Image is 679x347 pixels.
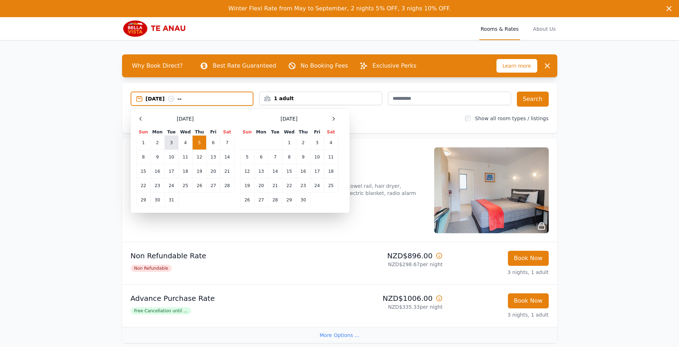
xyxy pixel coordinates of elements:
[207,136,220,150] td: 6
[240,193,254,207] td: 26
[150,179,164,193] td: 23
[136,150,150,164] td: 8
[122,327,557,343] div: More Options ...
[324,129,338,136] th: Sat
[508,251,549,266] button: Book Now
[177,115,194,122] span: [DATE]
[254,179,268,193] td: 20
[164,193,178,207] td: 31
[220,164,234,179] td: 21
[268,150,282,164] td: 7
[282,136,296,150] td: 1
[228,5,451,12] span: Winter Flexi Rate from May to September, 2 nights 5% OFF, 3 nighs 10% OFF.
[343,303,443,311] p: NZD$335.33 per night
[301,62,348,70] p: No Booking Fees
[268,129,282,136] th: Tue
[296,150,310,164] td: 9
[475,116,548,121] label: Show all room types / listings
[213,62,276,70] p: Best Rate Guaranteed
[281,115,297,122] span: [DATE]
[126,59,189,73] span: Why Book Direct?
[164,164,178,179] td: 17
[343,261,443,268] p: NZD$298.67 per night
[532,17,557,40] span: About Us
[372,62,416,70] p: Exclusive Perks
[207,164,220,179] td: 20
[220,179,234,193] td: 28
[178,136,192,150] td: 4
[448,269,549,276] p: 3 nights, 1 adult
[282,150,296,164] td: 8
[136,193,150,207] td: 29
[282,179,296,193] td: 22
[240,150,254,164] td: 5
[220,136,234,150] td: 7
[178,129,192,136] th: Wed
[296,129,310,136] th: Thu
[146,95,253,102] div: [DATE] --
[150,129,164,136] th: Mon
[310,136,324,150] td: 3
[479,17,520,40] a: Rooms & Rates
[508,293,549,308] button: Book Now
[164,179,178,193] td: 24
[448,311,549,318] p: 3 nights, 1 adult
[310,164,324,179] td: 17
[164,136,178,150] td: 3
[164,150,178,164] td: 10
[178,150,192,164] td: 11
[282,129,296,136] th: Wed
[254,164,268,179] td: 13
[150,164,164,179] td: 16
[131,307,191,314] span: Free Cancellation until ...
[324,136,338,150] td: 4
[136,136,150,150] td: 1
[310,129,324,136] th: Fri
[282,164,296,179] td: 15
[517,92,549,107] button: Search
[207,150,220,164] td: 13
[178,164,192,179] td: 18
[220,150,234,164] td: 14
[324,164,338,179] td: 18
[254,193,268,207] td: 27
[268,193,282,207] td: 28
[240,179,254,193] td: 19
[296,136,310,150] td: 2
[193,179,207,193] td: 26
[193,136,207,150] td: 5
[136,164,150,179] td: 15
[324,150,338,164] td: 11
[164,129,178,136] th: Tue
[193,150,207,164] td: 12
[131,265,172,272] span: Non Refundable
[496,59,537,73] span: Learn more
[310,179,324,193] td: 24
[122,20,191,37] img: Bella Vista Te Anau
[254,150,268,164] td: 6
[343,251,443,261] p: NZD$896.00
[296,193,310,207] td: 30
[268,179,282,193] td: 21
[260,95,382,102] div: 1 adult
[268,164,282,179] td: 14
[220,129,234,136] th: Sat
[150,193,164,207] td: 30
[343,293,443,303] p: NZD$1006.00
[296,164,310,179] td: 16
[324,179,338,193] td: 25
[131,293,337,303] p: Advance Purchase Rate
[193,164,207,179] td: 19
[282,193,296,207] td: 29
[178,179,192,193] td: 25
[136,179,150,193] td: 22
[296,179,310,193] td: 23
[310,150,324,164] td: 10
[193,129,207,136] th: Thu
[254,129,268,136] th: Mon
[150,150,164,164] td: 9
[207,179,220,193] td: 27
[150,136,164,150] td: 2
[131,251,337,261] p: Non Refundable Rate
